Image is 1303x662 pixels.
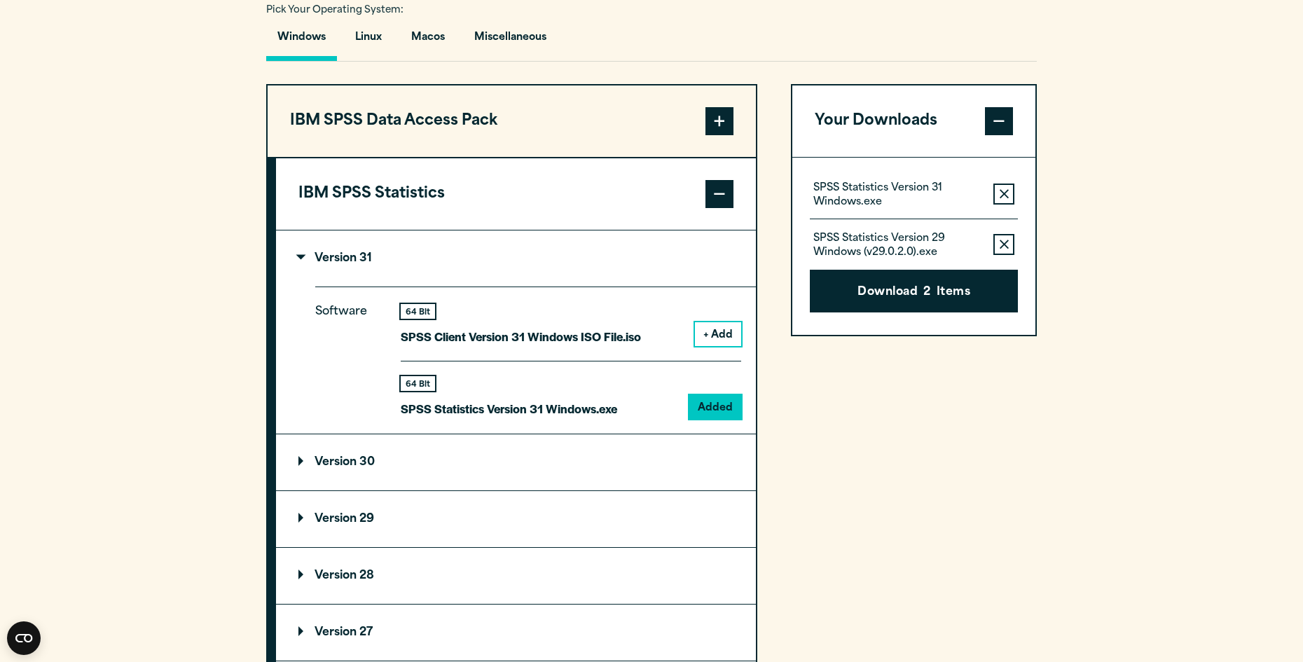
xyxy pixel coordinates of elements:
[401,326,641,347] p: SPSS Client Version 31 Windows ISO File.iso
[695,322,741,346] button: + Add
[401,376,435,391] div: 64 Bit
[463,21,558,61] button: Miscellaneous
[401,399,617,419] p: SPSS Statistics Version 31 Windows.exe
[401,304,435,319] div: 64 Bit
[810,270,1018,313] button: Download2Items
[276,158,756,230] button: IBM SPSS Statistics
[344,21,393,61] button: Linux
[315,302,378,408] p: Software
[266,6,404,15] span: Pick Your Operating System:
[298,570,374,581] p: Version 28
[298,513,374,525] p: Version 29
[813,181,982,209] p: SPSS Statistics Version 31 Windows.exe
[266,21,337,61] button: Windows
[792,157,1035,336] div: Your Downloads
[689,395,741,419] button: Added
[276,548,756,604] summary: Version 28
[813,232,982,260] p: SPSS Statistics Version 29 Windows (v29.0.2.0).exe
[276,491,756,547] summary: Version 29
[923,284,930,302] span: 2
[268,85,756,157] button: IBM SPSS Data Access Pack
[276,605,756,661] summary: Version 27
[400,21,456,61] button: Macos
[298,627,373,638] p: Version 27
[298,457,375,468] p: Version 30
[792,85,1035,157] button: Your Downloads
[7,621,41,655] button: Open CMP widget
[276,230,756,287] summary: Version 31
[298,253,372,264] p: Version 31
[276,434,756,490] summary: Version 30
